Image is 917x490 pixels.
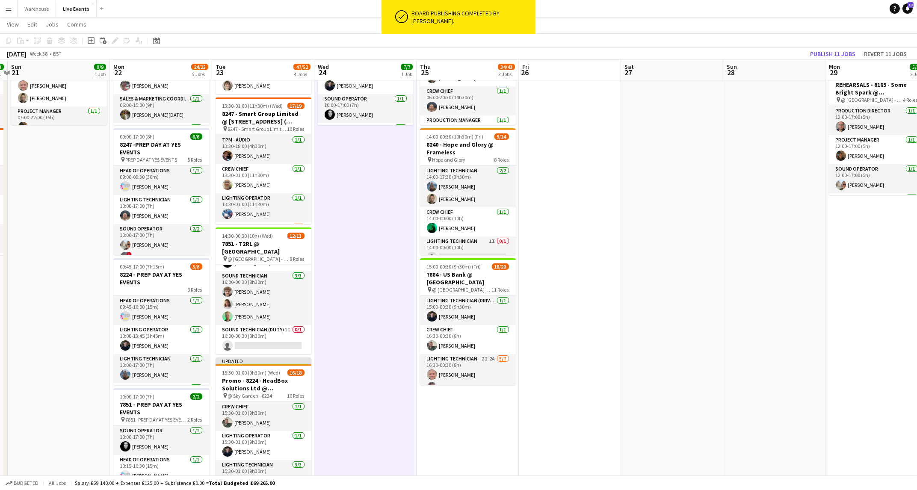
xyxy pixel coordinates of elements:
[216,271,311,325] app-card-role: Sound Technician3/316:00-00:30 (8h30m)[PERSON_NAME][PERSON_NAME][PERSON_NAME]
[188,416,202,423] span: 2 Roles
[113,401,209,416] h3: 7851 - PREP DAY AT YES EVENTS
[113,325,209,354] app-card-role: Lighting Operator1/110:00-13:45 (3h45m)[PERSON_NAME]
[216,97,311,224] div: 13:30-01:00 (11h30m) (Wed)17/198247 - Smart Group Limited @ [STREET_ADDRESS] ( Formerly Freemason...
[401,64,413,70] span: 7/7
[216,164,311,193] app-card-role: Crew Chief1/113:30-01:00 (11h30m)[PERSON_NAME]
[27,21,37,28] span: Edit
[317,68,329,77] span: 24
[11,106,107,136] app-card-role: Project Manager1/107:00-22:00 (15h)[PERSON_NAME]
[420,354,516,458] app-card-role: Lighting Technician2I2A5/716:30-00:30 (8h)[PERSON_NAME][PERSON_NAME]
[113,224,209,266] app-card-role: Sound Operator2/210:00-17:00 (7h)[PERSON_NAME]![PERSON_NAME]
[318,123,414,152] app-card-role: TPC Coordinator1/1
[420,271,516,286] h3: 7884 - US Bank @ [GEOGRAPHIC_DATA]
[56,0,97,17] button: Live Events
[228,256,290,262] span: @ [GEOGRAPHIC_DATA] - 7851
[113,195,209,224] app-card-role: Lighting Technician1/110:00-17:00 (7h)[PERSON_NAME]
[11,63,21,71] span: Sun
[522,63,529,71] span: Fri
[14,480,38,486] span: Budgeted
[287,233,305,239] span: 12/13
[190,393,202,400] span: 2/2
[113,166,209,195] app-card-role: Head of Operations1/109:00-09:30 (30m)[PERSON_NAME]
[127,252,132,257] span: !
[492,286,509,293] span: 11 Roles
[75,480,275,486] div: Salary £69 140.00 + Expenses £125.00 + Subsistence £0.00 =
[861,48,910,59] button: Revert 11 jobs
[216,110,311,125] h3: 8247 - Smart Group Limited @ [STREET_ADDRESS] ( Formerly Freemasons' Hall)
[28,50,50,57] span: Week 38
[318,94,414,123] app-card-role: Sound Operator1/110:00-17:00 (7h)[PERSON_NAME]
[420,166,516,207] app-card-role: Lighting Technician2/214:00-17:30 (3h30m)[PERSON_NAME][PERSON_NAME]
[521,68,529,77] span: 26
[427,263,481,270] span: 15:00-00:30 (9h30m) (Fri)
[47,480,68,486] span: All jobs
[228,393,272,399] span: @ Sky Garden - 8224
[290,256,305,262] span: 8 Roles
[192,71,208,77] div: 5 Jobs
[420,258,516,385] app-job-card: 15:00-00:30 (9h30m) (Fri)18/207884 - US Bank @ [GEOGRAPHIC_DATA] @ [GEOGRAPHIC_DATA] - 788411 Rol...
[498,71,515,77] div: 3 Jobs
[287,126,305,132] span: 10 Roles
[727,63,737,71] span: Sun
[126,156,177,163] span: PREP DAY AT YES EVENTS
[420,207,516,236] app-card-role: Crew Chief1/114:00-00:00 (10h)[PERSON_NAME]
[120,133,155,140] span: 09:00-17:00 (8h)
[216,357,311,484] div: Updated15:30-01:00 (9h30m) (Wed)16/18Promo - 8224 - HeadBox Solutions Ltd @ [GEOGRAPHIC_DATA] @ S...
[807,48,859,59] button: Publish 11 jobs
[494,156,509,163] span: 8 Roles
[420,128,516,255] app-job-card: 14:00-00:30 (10h30m) (Fri)9/148240 - Hope and Glory @ Frameless Hope and Glory8 RolesLighting Tec...
[120,263,165,270] span: 09:45-17:00 (7h15m)
[24,19,41,30] a: Edit
[209,480,275,486] span: Total Budgeted £69 265.00
[113,383,209,412] app-card-role: Production Manager1/1
[53,50,62,57] div: BST
[112,68,124,77] span: 22
[411,9,532,25] div: Board publishing completed by [PERSON_NAME].
[216,63,225,71] span: Tue
[190,133,202,140] span: 6/6
[7,50,27,58] div: [DATE]
[113,128,209,255] app-job-card: 09:00-17:00 (8h)6/68247 -PREP DAY AT YES EVENTS PREP DAY AT YES EVENTS5 RolesHead of Operations1/...
[216,135,311,164] app-card-role: TPM - AUDIO1/113:30-18:00 (4h30m)[PERSON_NAME]
[113,388,209,484] app-job-card: 10:00-17:00 (7h)2/27851 - PREP DAY AT YES EVENTS 7851- PREP DAY AT YES EVENTS2 RolesSound Operato...
[4,478,40,488] button: Budgeted
[216,222,311,289] app-card-role: Lighting Technician2I3/4
[222,233,273,239] span: 14:30-00:30 (10h) (Wed)
[902,3,913,14] a: 13
[287,393,305,399] span: 10 Roles
[113,63,124,71] span: Mon
[113,455,209,484] app-card-role: Head of Operations1/110:15-10:30 (15m)[PERSON_NAME]
[287,369,305,376] span: 16/18
[420,141,516,156] h3: 8240 - Hope and Glory @ Frameless
[401,71,412,77] div: 1 Job
[113,354,209,383] app-card-role: Lighting Technician1/110:00-17:00 (7h)[PERSON_NAME]
[222,103,283,109] span: 13:30-01:00 (11h30m) (Wed)
[498,64,515,70] span: 34/43
[318,63,329,71] span: Wed
[216,377,311,392] h3: Promo - 8224 - HeadBox Solutions Ltd @ [GEOGRAPHIC_DATA]
[420,63,431,71] span: Thu
[420,115,516,145] app-card-role: Production Manager1/106:00-20:30 (14h30m)
[216,325,311,354] app-card-role: Sound Technician (Duty)1I0/116:00-00:30 (8h30m)
[95,71,106,77] div: 1 Job
[191,64,208,70] span: 24/25
[841,97,903,103] span: @ [GEOGRAPHIC_DATA] - 8165
[228,126,287,132] span: 8247 - Smart Group Limited @ [STREET_ADDRESS] ( Formerly Freemasons' Hall)
[18,0,56,17] button: Warehouse
[113,258,209,385] app-job-card: 09:45-17:00 (7h15m)5/68224 - PREP DAY AT YES EVENTS6 RolesHead of Operations1/109:45-10:00 (15m)[...
[908,2,914,8] span: 13
[427,133,484,140] span: 14:00-00:30 (10h30m) (Fri)
[120,393,155,400] span: 10:00-17:00 (7h)
[216,240,311,255] h3: 7851 - T2RL @ [GEOGRAPHIC_DATA]
[216,193,311,222] app-card-role: Lighting Operator1/113:30-01:00 (11h30m)[PERSON_NAME]
[94,64,106,70] span: 9/9
[216,227,311,354] app-job-card: 14:30-00:30 (10h) (Wed)12/137851 - T2RL @ [GEOGRAPHIC_DATA] @ [GEOGRAPHIC_DATA] - 78518 Roles[PER...
[293,64,311,70] span: 47/52
[190,263,202,270] span: 5/6
[829,63,840,71] span: Mon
